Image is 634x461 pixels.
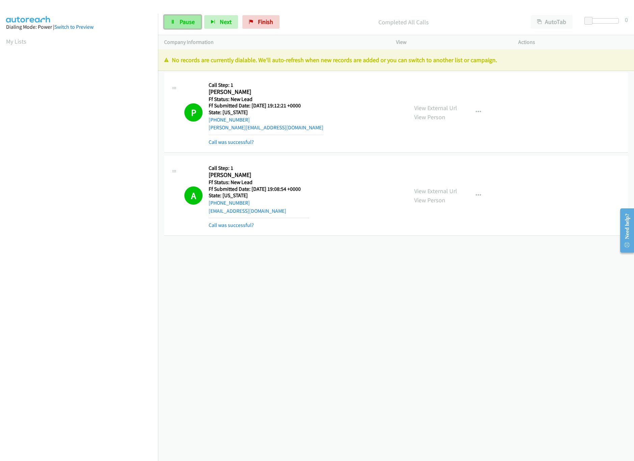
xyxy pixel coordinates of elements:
[289,18,519,27] p: Completed All Calls
[209,179,309,186] h5: Ff Status: New Lead
[164,38,384,46] p: Company Information
[588,18,619,24] div: Delay between calls (in seconds)
[164,55,628,65] p: No records are currently dialable. We'll auto-refresh when new records are added or you can switc...
[6,52,158,373] iframe: Dialpad
[209,109,323,116] h5: State: [US_STATE]
[396,38,506,46] p: View
[414,196,445,204] a: View Person
[414,113,445,121] a: View Person
[164,15,201,29] a: Pause
[242,15,280,29] a: Finish
[414,104,457,112] a: View External Url
[209,139,254,145] a: Call was successful?
[209,200,250,206] a: [PHONE_NUMBER]
[209,171,309,179] h2: [PERSON_NAME]
[209,208,286,214] a: [EMAIL_ADDRESS][DOMAIN_NAME]
[209,117,250,123] a: [PHONE_NUMBER]
[204,15,238,29] button: Next
[209,102,323,109] h5: Ff Submitted Date: [DATE] 19:12:21 +0000
[615,204,634,257] iframe: Resource Center
[184,186,203,205] h1: A
[209,222,254,228] a: Call was successful?
[518,38,628,46] p: Actions
[209,124,323,131] a: [PERSON_NAME][EMAIL_ADDRESS][DOMAIN_NAME]
[209,186,309,193] h5: Ff Submitted Date: [DATE] 19:08:54 +0000
[209,96,323,103] h5: Ff Status: New Lead
[209,88,309,96] h2: [PERSON_NAME]
[209,192,309,199] h5: State: [US_STATE]
[220,18,232,26] span: Next
[531,15,573,29] button: AutoTab
[414,187,457,195] a: View External Url
[54,24,94,30] a: Switch to Preview
[625,15,628,24] div: 0
[6,37,26,45] a: My Lists
[209,165,309,172] h5: Call Step: 1
[258,18,273,26] span: Finish
[6,23,152,31] div: Dialing Mode: Power |
[184,103,203,122] h1: P
[180,18,195,26] span: Pause
[209,82,323,88] h5: Call Step: 1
